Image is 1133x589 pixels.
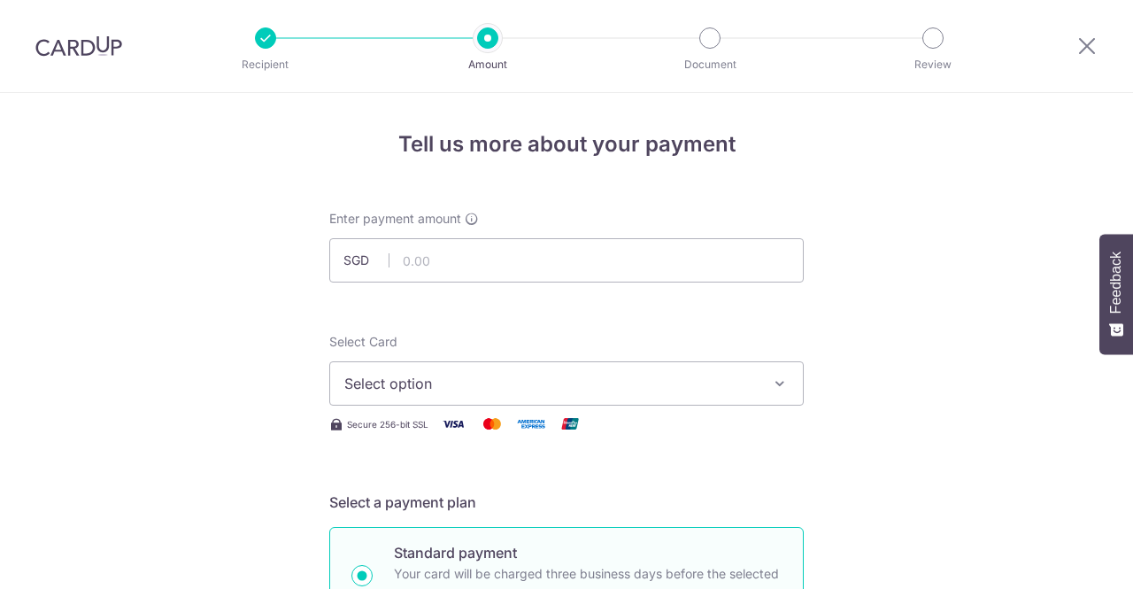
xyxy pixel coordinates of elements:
img: American Express [513,413,549,435]
button: Feedback - Show survey [1099,234,1133,354]
img: Mastercard [474,413,510,435]
iframe: Opens a widget where you can find more information [1020,536,1115,580]
img: Visa [435,413,471,435]
button: Select option [329,361,804,406]
img: Union Pay [552,413,588,435]
p: Recipient [200,56,331,74]
span: Select option [344,373,757,394]
p: Standard payment [394,542,782,563]
h4: Tell us more about your payment [329,128,804,160]
p: Review [867,56,998,74]
img: CardUp [35,35,122,57]
span: Feedback [1108,252,1124,314]
p: Document [644,56,775,74]
input: 0.00 [329,238,804,283]
span: SGD [343,252,389,269]
span: Enter payment amount [329,210,461,228]
span: Secure 256-bit SSL [347,417,428,431]
p: Amount [422,56,553,74]
h5: Select a payment plan [329,492,804,513]
span: translation missing: en.payables.payment_networks.credit_card.summary.labels.select_card [329,334,397,349]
